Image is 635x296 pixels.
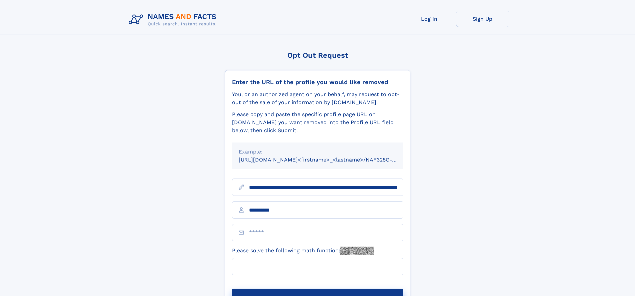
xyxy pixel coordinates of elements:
label: Please solve the following math function: [232,247,374,255]
a: Sign Up [456,11,509,27]
div: Example: [239,148,397,156]
img: Logo Names and Facts [126,11,222,29]
div: Opt Out Request [225,51,410,59]
div: You, or an authorized agent on your behalf, may request to opt-out of the sale of your informatio... [232,90,403,106]
a: Log In [403,11,456,27]
div: Please copy and paste the specific profile page URL on [DOMAIN_NAME] you want removed into the Pr... [232,110,403,134]
div: Enter the URL of the profile you would like removed [232,78,403,86]
small: [URL][DOMAIN_NAME]<firstname>_<lastname>/NAF325G-xxxxxxxx [239,157,416,163]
